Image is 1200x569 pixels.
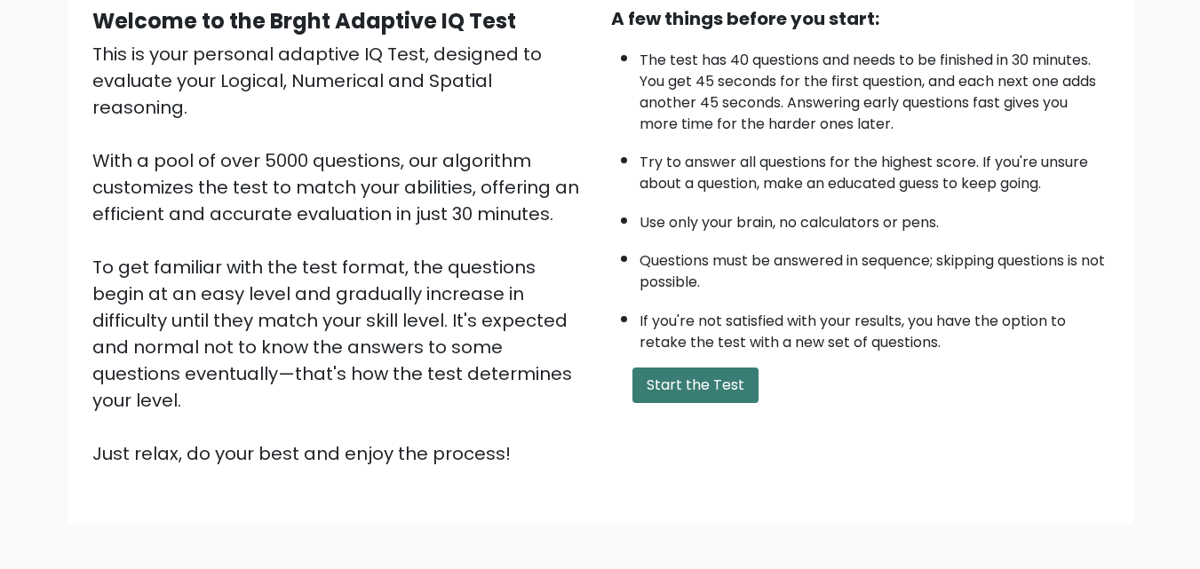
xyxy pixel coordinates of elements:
[92,6,516,36] b: Welcome to the Brght Adaptive IQ Test
[92,41,590,467] div: This is your personal adaptive IQ Test, designed to evaluate your Logical, Numerical and Spatial ...
[640,302,1109,353] li: If you're not satisfied with your results, you have the option to retake the test with a new set ...
[640,203,1109,233] li: Use only your brain, no calculators or pens.
[640,143,1109,194] li: Try to answer all questions for the highest score. If you're unsure about a question, make an edu...
[640,41,1109,135] li: The test has 40 questions and needs to be finished in 30 minutes. You get 45 seconds for the firs...
[611,5,1109,32] div: A few things before you start:
[640,241,1109,293] li: Questions must be answered in sequence; skipping questions is not possible.
[632,367,759,403] button: Start the Test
